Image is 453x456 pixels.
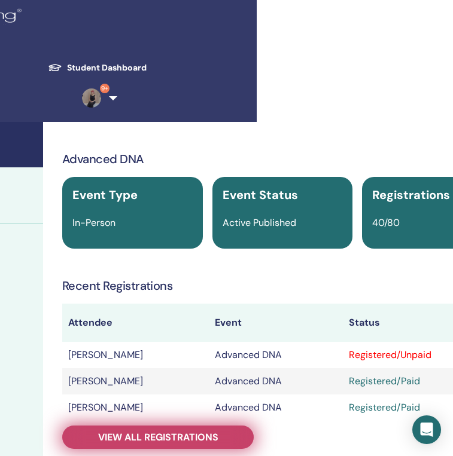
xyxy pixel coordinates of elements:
[209,304,342,342] th: Event
[372,216,400,229] span: 40/80
[209,394,342,421] td: Advanced DNA
[62,342,209,368] td: [PERSON_NAME]
[62,426,254,449] a: View all registrations
[223,216,296,229] span: Active Published
[38,57,156,79] a: Student Dashboard
[223,187,298,203] span: Event Status
[72,187,138,203] span: Event Type
[48,63,62,73] img: graduation-cap-white.svg
[82,88,101,108] img: default.jpg
[98,431,218,443] span: View all registrations
[72,216,115,229] span: In-Person
[62,368,209,394] td: [PERSON_NAME]
[62,394,209,421] td: [PERSON_NAME]
[62,304,209,342] th: Attendee
[105,33,192,57] button: Toggle navigation
[100,84,110,93] span: 9+
[412,415,441,444] div: Open Intercom Messenger
[209,368,342,394] td: Advanced DNA
[372,187,450,203] span: Registrations
[209,342,342,368] td: Advanced DNA
[77,79,117,117] a: 9+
